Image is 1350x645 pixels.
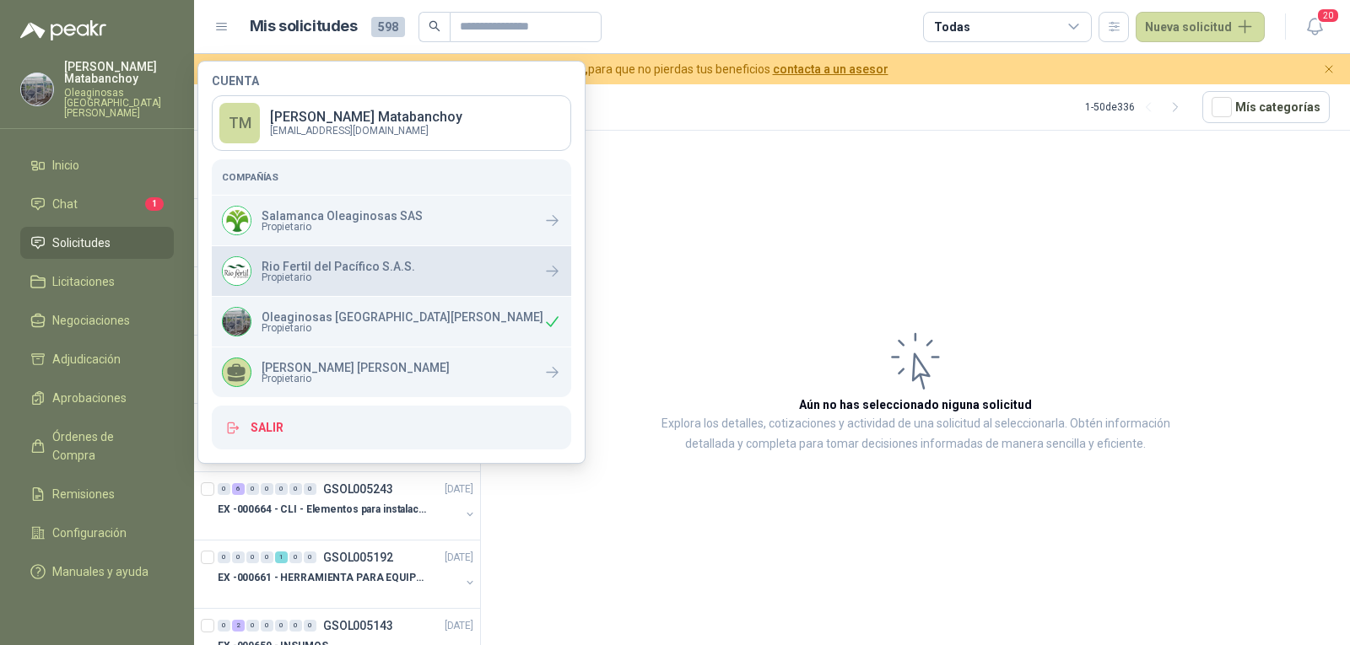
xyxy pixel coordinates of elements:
[304,483,316,495] div: 0
[304,620,316,632] div: 0
[212,297,571,347] div: Company LogoOleaginosas [GEOGRAPHIC_DATA][PERSON_NAME]Propietario
[20,227,174,259] a: Solicitudes
[445,481,473,497] p: [DATE]
[223,60,888,78] span: para que no pierdas tus beneficios
[270,110,462,124] p: [PERSON_NAME] Matabanchoy
[20,266,174,298] a: Licitaciones
[250,14,358,39] h1: Mis solicitudes
[262,362,450,374] p: [PERSON_NAME] [PERSON_NAME]
[212,196,571,245] a: Company LogoSalamanca Oleaginosas SASPropietario
[262,374,450,384] span: Propietario
[212,347,571,397] a: [PERSON_NAME] [PERSON_NAME]Propietario
[232,483,245,495] div: 6
[289,483,302,495] div: 0
[20,343,174,375] a: Adjudicación
[1136,12,1265,42] button: Nueva solicitud
[429,20,440,32] span: search
[218,502,428,518] p: EX -000664 - CLI - Elementos para instalacion de c
[212,95,571,151] a: TM[PERSON_NAME] Matabanchoy[EMAIL_ADDRESS][DOMAIN_NAME]
[21,73,53,105] img: Company Logo
[218,483,230,495] div: 0
[1202,91,1330,123] button: Mís categorías
[52,350,121,368] span: Adjudicación
[64,61,174,84] p: [PERSON_NAME] Matabanchoy
[20,20,106,40] img: Logo peakr
[262,210,423,222] p: Salamanca Oleaginosas SAS
[289,551,302,563] div: 0
[212,406,571,449] button: Salir
[219,103,260,143] div: TM
[262,261,415,272] p: Rio Fertil del Pacífico S.A.S.
[222,169,561,185] h5: Compañías
[246,483,259,495] div: 0
[218,570,428,586] p: EX -000661 - HERRAMIENTA PARA EQUIPO MECANICO PLAN
[52,485,115,503] span: Remisiones
[304,551,316,563] div: 0
[262,222,423,232] span: Propietario
[445,550,473,566] p: [DATE]
[212,246,571,296] a: Company LogoRio Fertil del Pacífico S.A.S.Propietario
[261,483,273,495] div: 0
[650,414,1181,454] p: Explora los detalles, cotizaciones y actividad de una solicitud al seleccionarla. Obtén informaci...
[270,126,462,136] p: [EMAIL_ADDRESS][DOMAIN_NAME]
[262,323,543,333] span: Propietario
[261,551,273,563] div: 0
[371,17,405,37] span: 598
[246,551,259,563] div: 0
[52,389,127,407] span: Aprobaciones
[212,75,571,87] h4: Cuenta
[1319,59,1340,80] button: Cerrar
[20,421,174,471] a: Órdenes de Compra
[52,311,130,330] span: Negociaciones
[64,88,174,118] p: Oleaginosas [GEOGRAPHIC_DATA][PERSON_NAME]
[323,551,393,563] p: GSOL005192
[275,620,288,632] div: 0
[799,395,1032,414] h3: Aún no has seleccionado niguna solicitud
[773,62,888,76] a: contacta a un asesor
[445,618,473,634] p: [DATE]
[20,149,174,181] a: Inicio
[52,524,127,542] span: Configuración
[145,197,164,211] span: 1
[52,272,115,291] span: Licitaciones
[52,234,111,252] span: Solicitudes
[218,479,477,533] a: 0 6 0 0 0 0 0 GSOL005243[DATE] EX -000664 - CLI - Elementos para instalacion de c
[323,620,393,632] p: GSOL005143
[218,551,230,563] div: 0
[232,551,245,563] div: 0
[223,308,251,336] img: Company Logo
[52,156,79,175] span: Inicio
[223,207,251,234] img: Company Logo
[218,620,230,632] div: 0
[52,562,148,581] span: Manuales y ayuda
[1299,12,1330,42] button: 20
[246,620,259,632] div: 0
[289,620,302,632] div: 0
[1316,8,1340,24] span: 20
[20,382,174,414] a: Aprobaciones
[20,304,174,336] a: Negociaciones
[20,188,174,220] a: Chat1
[1085,94,1189,121] div: 1 - 50 de 336
[934,18,969,36] div: Todas
[262,272,415,282] span: Propietario
[262,311,543,323] p: Oleaginosas [GEOGRAPHIC_DATA][PERSON_NAME]
[261,620,273,632] div: 0
[323,483,393,495] p: GSOL005243
[20,478,174,510] a: Remisiones
[20,517,174,549] a: Configuración
[223,257,251,285] img: Company Logo
[218,547,477,601] a: 0 0 0 0 1 0 0 GSOL005192[DATE] EX -000661 - HERRAMIENTA PARA EQUIPO MECANICO PLAN
[52,195,78,213] span: Chat
[20,556,174,588] a: Manuales y ayuda
[52,427,158,465] span: Órdenes de Compra
[232,620,245,632] div: 2
[275,483,288,495] div: 0
[275,551,288,563] div: 1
